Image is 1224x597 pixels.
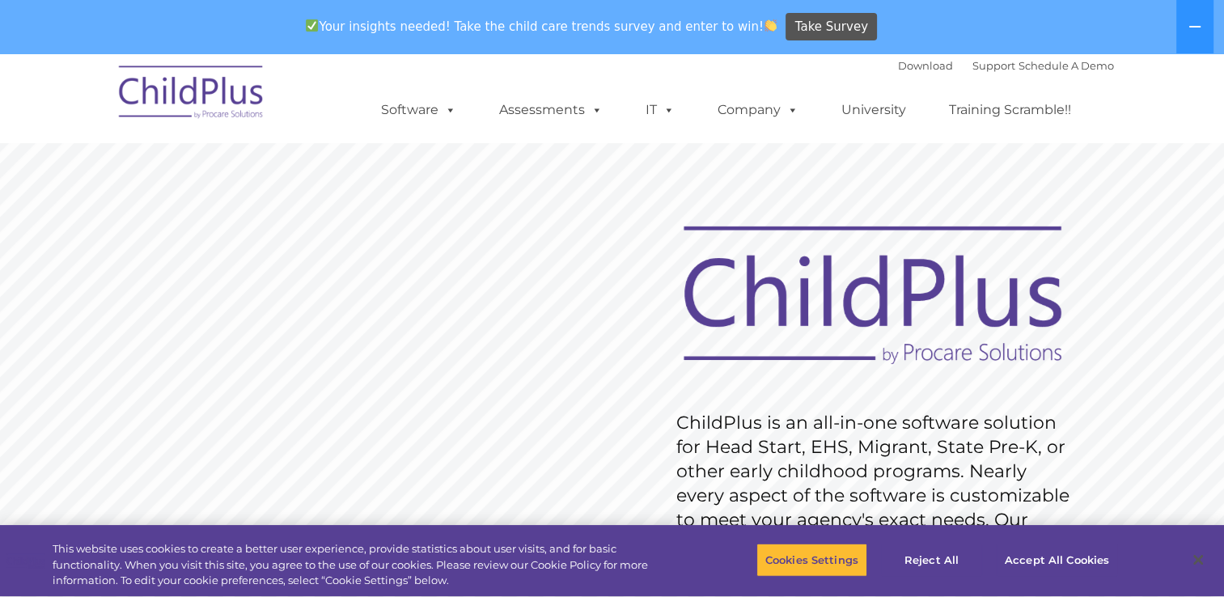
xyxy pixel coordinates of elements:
[306,19,318,32] img: ✅
[111,54,273,135] img: ChildPlus by Procare Solutions
[764,19,777,32] img: 👏
[1019,59,1114,72] a: Schedule A Demo
[676,411,1078,581] rs-layer: ChildPlus is an all-in-one software solution for Head Start, EHS, Migrant, State Pre-K, or other ...
[629,94,691,126] a: IT
[1180,542,1216,578] button: Close
[898,59,953,72] a: Download
[825,94,922,126] a: University
[795,13,868,41] span: Take Survey
[972,59,1015,72] a: Support
[756,543,867,577] button: Cookies Settings
[898,59,1114,72] font: |
[299,11,784,42] span: Your insights needed! Take the child care trends survey and enter to win!
[786,13,877,41] a: Take Survey
[483,94,619,126] a: Assessments
[701,94,815,126] a: Company
[996,543,1118,577] button: Accept All Cookies
[365,94,472,126] a: Software
[53,541,673,589] div: This website uses cookies to create a better user experience, provide statistics about user visit...
[881,543,982,577] button: Reject All
[933,94,1087,126] a: Training Scramble!!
